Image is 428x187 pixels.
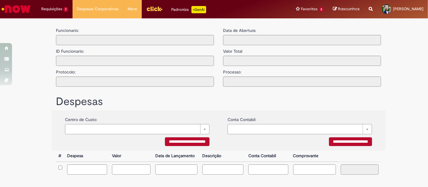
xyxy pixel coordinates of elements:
[291,151,339,162] th: Comprovante
[65,114,97,123] label: Centro de Custo:
[41,6,62,12] span: Requisições
[64,7,68,12] span: 1
[56,96,381,108] h1: Despesas
[56,27,79,33] label: Funcionario:
[56,66,76,75] label: Protocolo:
[228,124,372,134] a: Limpar campo {0}
[191,6,206,13] p: +GenAi
[146,4,163,13] img: click_logo_yellow_360x200.png
[153,151,200,162] th: Data de Lançamento
[319,7,324,12] span: 2
[1,3,32,15] img: ServiceNow
[56,151,65,162] th: #
[128,6,137,12] span: More
[228,114,256,123] label: Conta Contabil:
[65,124,209,134] a: Limpar campo {0}
[56,45,84,54] label: ID Funcionario:
[393,6,423,11] span: [PERSON_NAME]
[246,151,291,162] th: Conta Contabil
[338,6,360,12] span: Rascunhos
[77,6,119,12] span: Despesas Corporativas
[333,6,360,12] a: Rascunhos
[200,151,246,162] th: Descrição
[110,151,153,162] th: Valor
[223,45,242,54] label: Valor Total
[65,151,110,162] th: Despesa
[301,6,318,12] span: Favoritos
[172,6,206,13] div: Padroniza
[223,27,256,33] label: Data de Abertura:
[223,66,241,75] label: Processo:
